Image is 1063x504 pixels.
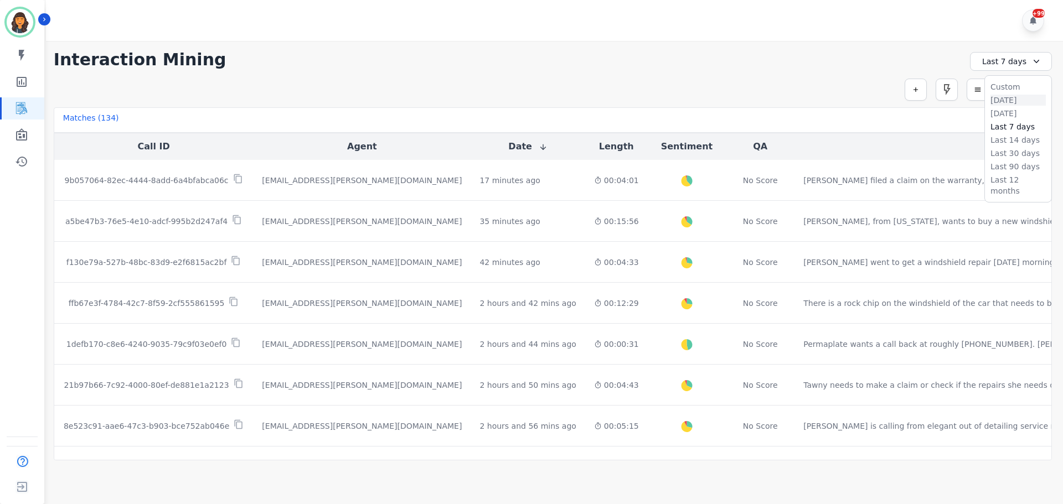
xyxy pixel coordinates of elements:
div: No Score [743,216,778,227]
div: 35 minutes ago [479,216,540,227]
li: Last 7 days [990,121,1046,132]
div: [EMAIL_ADDRESS][PERSON_NAME][DOMAIN_NAME] [262,175,462,186]
div: Last 7 days [970,52,1052,71]
li: Last 12 months [990,174,1046,196]
div: [EMAIL_ADDRESS][PERSON_NAME][DOMAIN_NAME] [262,298,462,309]
div: 2 hours and 44 mins ago [479,339,576,350]
div: No Score [743,339,778,350]
li: [DATE] [990,108,1046,119]
div: No Score [743,175,778,186]
div: +99 [1033,9,1045,18]
div: No Score [743,420,778,432]
div: 42 minutes ago [479,257,540,268]
div: 00:04:01 [594,175,639,186]
button: Agent [347,140,377,153]
li: [DATE] [990,95,1046,106]
p: 21b97b66-7c92-4000-80ef-de881e1a2123 [64,380,229,391]
li: Custom [990,81,1046,92]
div: No Score [743,380,778,391]
div: [EMAIL_ADDRESS][PERSON_NAME][DOMAIN_NAME] [262,216,462,227]
p: f130e79a-527b-48bc-83d9-e2f6815ac2bf [66,257,227,268]
div: [EMAIL_ADDRESS][PERSON_NAME][DOMAIN_NAME] [262,420,462,432]
div: 00:00:31 [594,339,639,350]
div: Matches ( 134 ) [63,112,119,128]
div: 00:05:15 [594,420,639,432]
div: No Score [743,298,778,309]
li: Last 90 days [990,161,1046,172]
button: Date [508,140,548,153]
button: Call ID [137,140,169,153]
div: [EMAIL_ADDRESS][PERSON_NAME][DOMAIN_NAME] [262,339,462,350]
button: QA [753,140,767,153]
p: a5be47b3-76e5-4e10-adcf-995b2d247af4 [65,216,228,227]
div: 2 hours and 42 mins ago [479,298,576,309]
div: 00:12:29 [594,298,639,309]
li: Last 14 days [990,134,1046,146]
div: [EMAIL_ADDRESS][PERSON_NAME][DOMAIN_NAME] [262,380,462,391]
button: Length [599,140,634,153]
div: No Score [743,257,778,268]
p: 8e523c91-aae6-47c3-b903-bce752ab046e [64,420,229,432]
div: 2 hours and 50 mins ago [479,380,576,391]
div: 00:04:33 [594,257,639,268]
p: ffb67e3f-4784-42c7-8f59-2cf555861595 [69,298,225,309]
img: Bordered avatar [7,9,33,35]
div: 00:04:43 [594,380,639,391]
div: 2 hours and 56 mins ago [479,420,576,432]
p: 1defb170-c8e6-4240-9035-79c9f03e0ef0 [66,339,227,350]
div: [EMAIL_ADDRESS][PERSON_NAME][DOMAIN_NAME] [262,257,462,268]
p: 9b057064-82ec-4444-8add-6a4bfabca06c [65,175,229,186]
button: Sentiment [661,140,713,153]
div: 17 minutes ago [479,175,540,186]
div: 00:15:56 [594,216,639,227]
li: Last 30 days [990,148,1046,159]
h1: Interaction Mining [54,50,226,70]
